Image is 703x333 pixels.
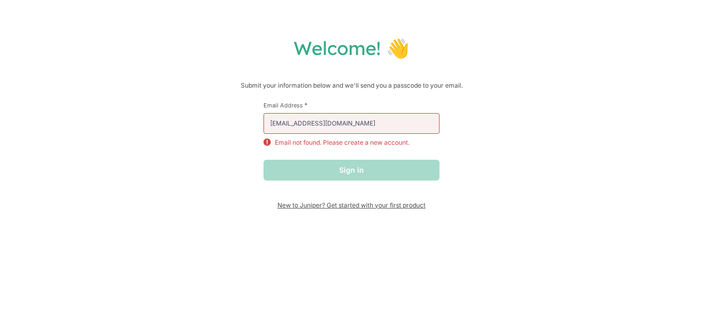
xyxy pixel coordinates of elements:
[263,201,440,209] span: New to Juniper? Get started with your first product
[263,101,440,109] label: Email Address
[304,101,307,109] span: This field is required.
[263,113,440,134] input: email@example.com
[10,36,693,60] h1: Welcome! 👋
[275,138,409,147] p: Email not found. Please create a new account.
[10,80,693,91] p: Submit your information below and we'll send you a passcode to your email.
